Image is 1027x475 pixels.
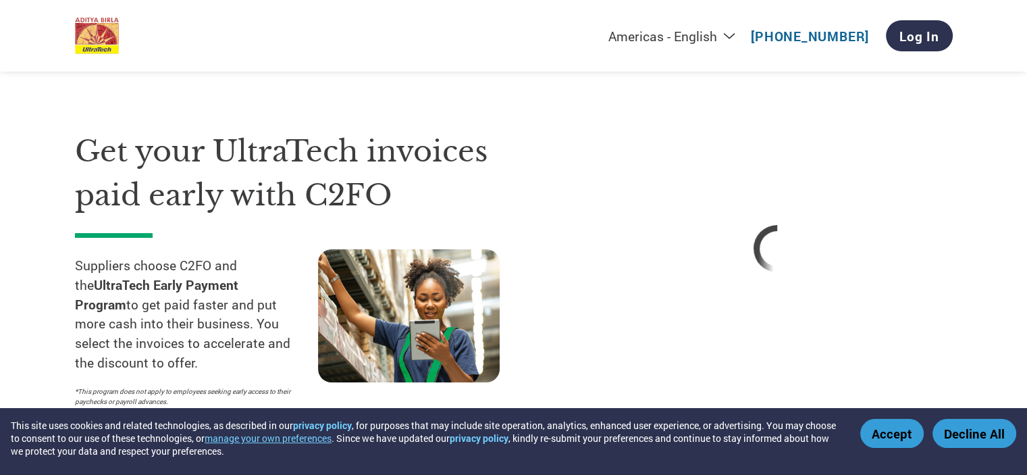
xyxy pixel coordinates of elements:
[860,419,924,448] button: Accept
[751,28,869,45] a: [PHONE_NUMBER]
[75,276,238,313] strong: UltraTech Early Payment Program
[75,130,561,217] h1: Get your UltraTech invoices paid early with C2FO
[886,20,953,51] a: Log In
[75,18,120,55] img: UltraTech
[450,432,508,445] a: privacy policy
[11,419,841,457] div: This site uses cookies and related technologies, as described in our , for purposes that may incl...
[205,432,332,445] button: manage your own preferences
[293,419,352,432] a: privacy policy
[318,249,500,382] img: supply chain worker
[75,386,305,407] p: *This program does not apply to employees seeking early access to their paychecks or payroll adva...
[75,256,318,373] p: Suppliers choose C2FO and the to get paid faster and put more cash into their business. You selec...
[932,419,1016,448] button: Decline All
